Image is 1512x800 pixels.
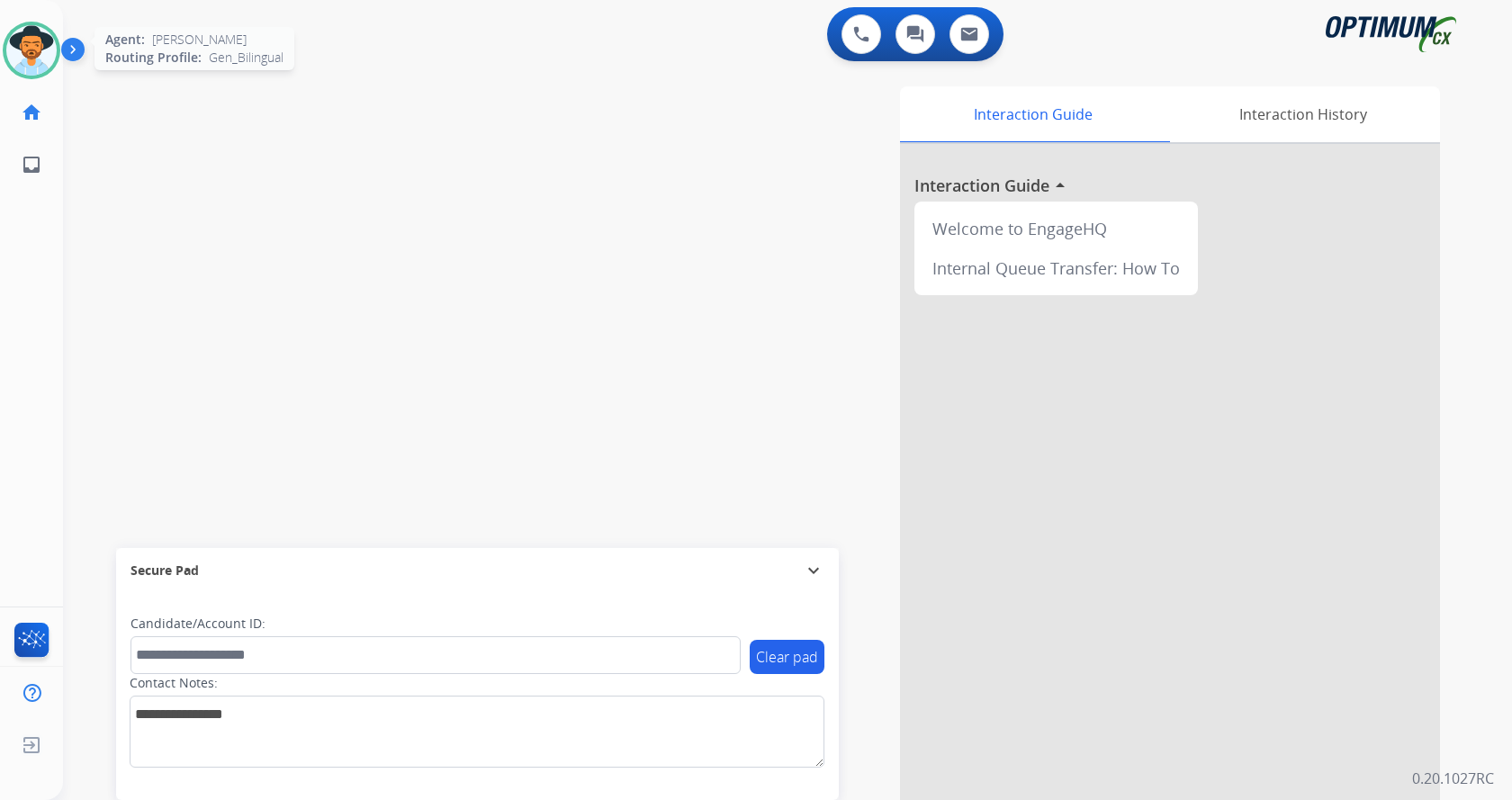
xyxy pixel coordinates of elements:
[900,86,1165,142] div: Interaction Guide
[130,674,218,692] label: Contact Notes:
[6,25,57,76] img: avatar
[922,209,1191,248] div: Welcome to EngageHQ
[1165,86,1440,142] div: Interaction History
[209,49,283,67] span: Gen_Bilingual
[105,31,145,49] span: Agent:
[803,560,824,581] mat-icon: expand_more
[130,562,199,580] span: Secure Pad
[21,102,42,123] mat-icon: home
[922,248,1191,288] div: Internal Queue Transfer: How To
[750,640,824,674] button: Clear pad
[130,615,265,633] label: Candidate/Account ID:
[105,49,202,67] span: Routing Profile:
[21,154,42,175] mat-icon: inbox
[1412,768,1494,789] p: 0.20.1027RC
[152,31,247,49] span: [PERSON_NAME]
